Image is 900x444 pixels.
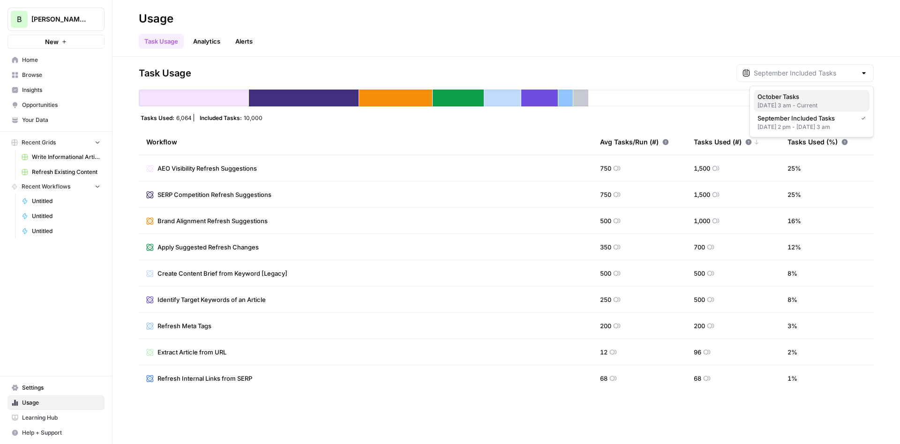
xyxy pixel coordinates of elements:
[244,114,262,121] span: 10,000
[22,101,100,109] span: Opportunities
[600,164,611,173] span: 750
[157,242,259,252] span: Apply Suggested Refresh Changes
[754,68,856,78] input: September Included Tasks
[694,295,705,304] span: 500
[757,101,866,110] div: [DATE] 3 am - Current
[139,34,184,49] a: Task Usage
[787,242,801,252] span: 12 %
[187,34,226,49] a: Analytics
[7,180,105,194] button: Recent Workflows
[694,374,701,383] span: 68
[7,113,105,128] a: Your Data
[31,15,88,24] span: [PERSON_NAME] Financials
[22,182,70,191] span: Recent Workflows
[230,34,258,49] a: Alerts
[694,164,710,173] span: 1,500
[32,197,100,205] span: Untitled
[157,164,257,173] span: AEO Visibility Refresh Suggestions
[157,190,271,199] span: SERP Competition Refresh Suggestions
[7,380,105,395] a: Settings
[32,212,100,220] span: Untitled
[787,216,801,226] span: 16 %
[694,347,701,357] span: 96
[157,216,268,226] span: Brand Alignment Refresh Suggestions
[694,129,759,155] div: Tasks Used (#)
[200,114,242,121] span: Included Tasks:
[694,269,705,278] span: 500
[600,242,611,252] span: 350
[787,190,801,199] span: 25 %
[787,321,797,331] span: 3 %
[146,129,585,155] div: Workflow
[17,209,105,224] a: Untitled
[157,374,252,383] span: Refresh Internal Links from SERP
[694,216,710,226] span: 1,000
[600,129,669,155] div: Avg Tasks/Run (#)
[600,269,611,278] span: 500
[139,11,173,26] div: Usage
[787,374,797,383] span: 1 %
[157,269,287,278] span: Create Content Brief from Keyword [Legacy]
[7,8,105,31] button: Workspace: Bennett Financials
[600,190,611,199] span: 750
[157,295,266,304] span: Identify Target Keywords of an Article
[7,68,105,83] a: Browse
[757,113,854,123] span: September Included Tasks
[139,67,191,80] span: Task Usage
[17,194,105,209] a: Untitled
[600,321,611,331] span: 200
[17,14,22,25] span: B
[22,399,100,407] span: Usage
[7,395,105,410] a: Usage
[22,86,100,94] span: Insights
[757,92,862,101] span: October Tasks
[22,414,100,422] span: Learning Hub
[17,224,105,239] a: Untitled
[17,150,105,165] a: Write Informational Article (1)
[787,129,848,155] div: Tasks Used (%)
[600,295,611,304] span: 250
[32,227,100,235] span: Untitled
[600,216,611,226] span: 500
[600,374,607,383] span: 68
[157,347,226,357] span: Extract Article from URL
[32,168,100,176] span: Refresh Existing Content
[694,190,710,199] span: 1,500
[757,123,866,131] div: [DATE] 2 pm - [DATE] 3 am
[22,429,100,437] span: Help + Support
[7,35,105,49] button: New
[7,135,105,150] button: Recent Grids
[600,347,607,357] span: 12
[7,53,105,68] a: Home
[32,153,100,161] span: Write Informational Article (1)
[141,114,174,121] span: Tasks Used:
[7,425,105,440] button: Help + Support
[7,83,105,98] a: Insights
[694,321,705,331] span: 200
[7,410,105,425] a: Learning Hub
[22,71,100,79] span: Browse
[22,384,100,392] span: Settings
[787,295,797,304] span: 8 %
[22,116,100,124] span: Your Data
[17,165,105,180] a: Refresh Existing Content
[694,242,705,252] span: 700
[7,98,105,113] a: Opportunities
[45,37,59,46] span: New
[22,56,100,64] span: Home
[157,321,211,331] span: Refresh Meta Tags
[22,138,56,147] span: Recent Grids
[787,269,797,278] span: 8 %
[176,114,192,121] span: 6,064
[787,347,797,357] span: 2 %
[787,164,801,173] span: 25 %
